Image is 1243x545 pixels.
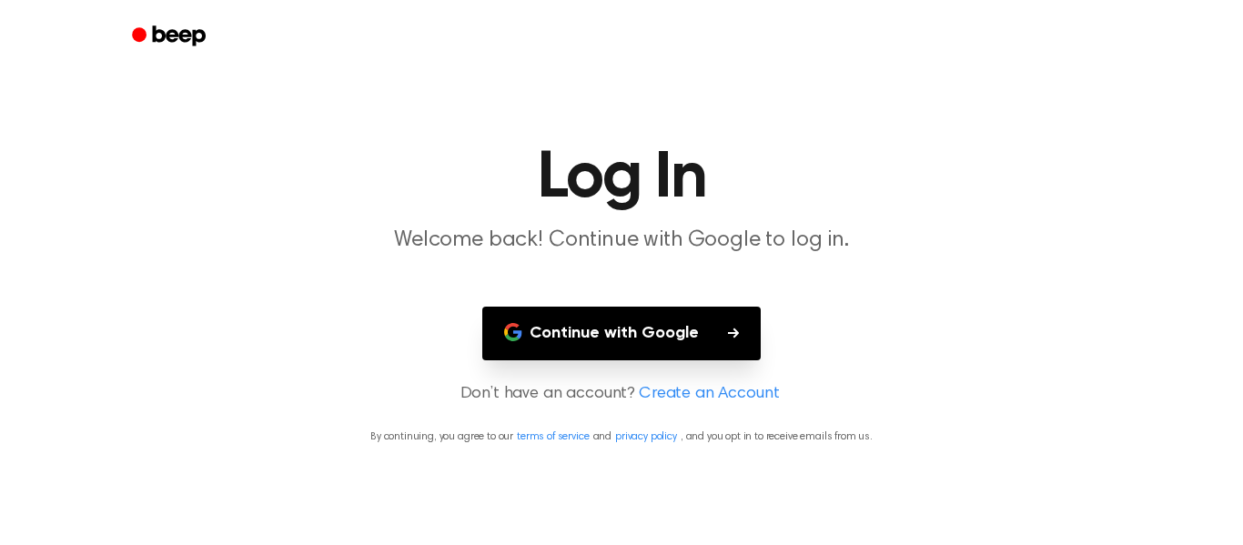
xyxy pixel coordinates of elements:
[22,429,1221,445] p: By continuing, you agree to our and , and you opt in to receive emails from us.
[615,431,677,442] a: privacy policy
[639,382,779,407] a: Create an Account
[482,307,761,360] button: Continue with Google
[119,19,222,55] a: Beep
[517,431,589,442] a: terms of service
[272,226,971,256] p: Welcome back! Continue with Google to log in.
[22,382,1221,407] p: Don’t have an account?
[156,146,1087,211] h1: Log In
